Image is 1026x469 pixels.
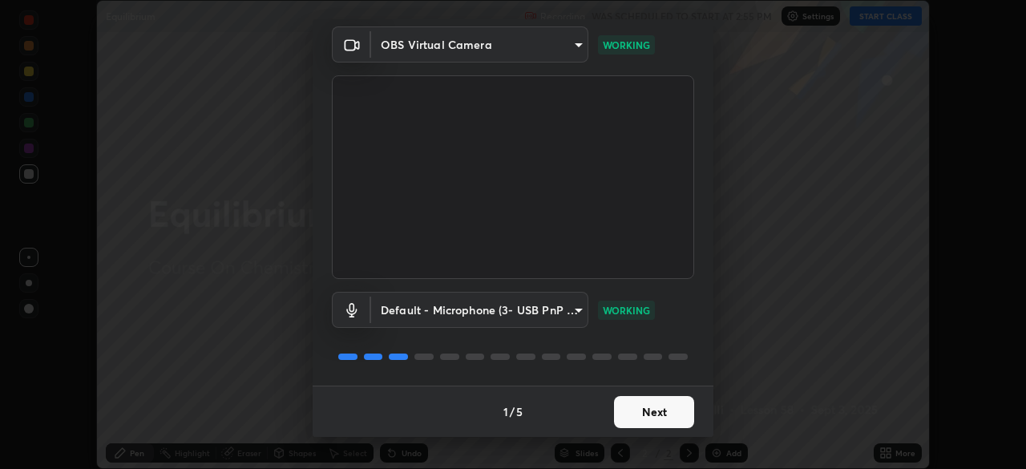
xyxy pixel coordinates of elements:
div: OBS Virtual Camera [371,292,588,328]
h4: 5 [516,403,523,420]
h4: / [510,403,515,420]
p: WORKING [603,303,650,317]
div: OBS Virtual Camera [371,26,588,63]
p: WORKING [603,38,650,52]
h4: 1 [503,403,508,420]
button: Next [614,396,694,428]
